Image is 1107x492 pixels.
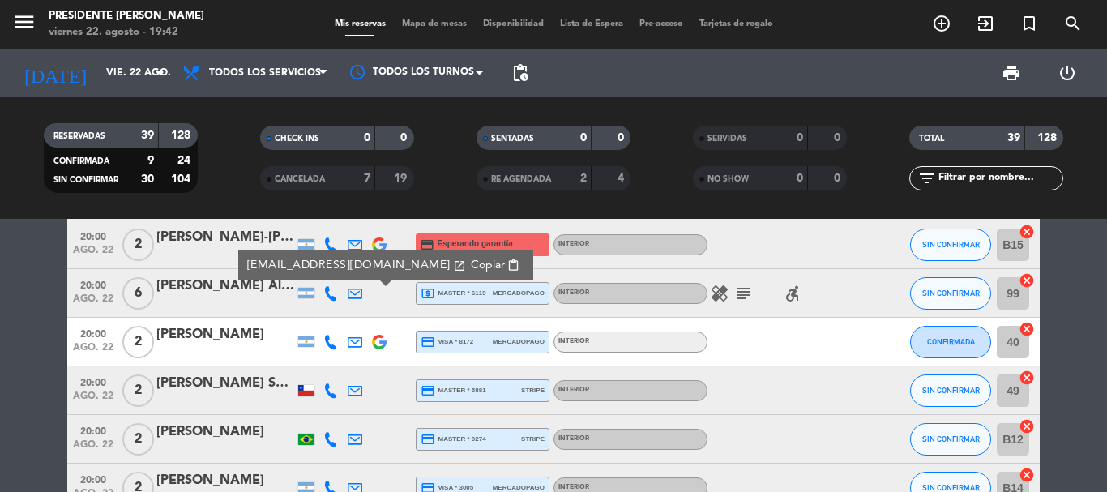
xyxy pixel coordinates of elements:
[73,421,113,439] span: 20:00
[73,469,113,488] span: 20:00
[247,256,466,275] a: [EMAIL_ADDRESS][DOMAIN_NAME]open_in_new
[1019,418,1035,434] i: cancel
[1019,467,1035,483] i: cancel
[1063,14,1083,33] i: search
[73,439,113,458] span: ago. 22
[797,173,803,184] strong: 0
[910,326,991,358] button: CONFIRMADA
[53,132,105,140] span: RESERVADAS
[493,288,545,298] span: mercadopago
[471,257,505,274] span: Copiar
[618,132,627,143] strong: 0
[1019,224,1035,240] i: cancel
[834,132,844,143] strong: 0
[552,19,631,28] span: Lista de Espera
[141,173,154,185] strong: 30
[1002,63,1021,83] span: print
[976,14,995,33] i: exit_to_app
[275,175,325,183] span: CANCELADA
[73,245,113,263] span: ago. 22
[156,470,294,491] div: [PERSON_NAME]
[797,132,803,143] strong: 0
[400,132,410,143] strong: 0
[156,276,294,297] div: [PERSON_NAME] Albier [PERSON_NAME]
[147,155,154,166] strong: 9
[937,169,1062,187] input: Filtrar por nombre...
[73,275,113,293] span: 20:00
[421,432,486,447] span: master * 0274
[1037,132,1060,143] strong: 128
[707,175,749,183] span: NO SHOW
[922,289,980,297] span: SIN CONFIRMAR
[73,226,113,245] span: 20:00
[73,323,113,342] span: 20:00
[209,67,321,79] span: Todos los servicios
[691,19,781,28] span: Tarjetas de regalo
[171,130,194,141] strong: 128
[372,237,387,252] img: google-logo.png
[558,289,589,296] span: INTERIOR
[151,63,170,83] i: arrow_drop_down
[919,135,944,143] span: TOTAL
[73,391,113,409] span: ago. 22
[910,277,991,310] button: SIN CONFIRMAR
[421,383,435,398] i: credit_card
[141,130,154,141] strong: 39
[421,432,435,447] i: credit_card
[156,373,294,394] div: [PERSON_NAME] Soumastre
[466,256,525,275] button: Copiarcontent_paste
[421,335,473,349] span: visa * 8172
[491,135,534,143] span: SENTADAS
[421,383,486,398] span: master * 5881
[558,435,589,442] span: INTERIOR
[834,173,844,184] strong: 0
[364,132,370,143] strong: 0
[922,434,980,443] span: SIN CONFIRMAR
[631,19,691,28] span: Pre-acceso
[156,227,294,248] div: [PERSON_NAME]-[PERSON_NAME]
[707,135,747,143] span: SERVIDAS
[710,284,729,303] i: healing
[49,24,204,41] div: viernes 22. agosto - 19:42
[783,284,802,303] i: accessible_forward
[927,337,975,346] span: CONFIRMADA
[1019,272,1035,289] i: cancel
[558,387,589,393] span: INTERIOR
[12,55,98,91] i: [DATE]
[156,324,294,345] div: [PERSON_NAME]
[372,335,387,349] img: google-logo.png
[475,19,552,28] span: Disponibilidad
[421,335,435,349] i: credit_card
[394,173,410,184] strong: 19
[73,293,113,312] span: ago. 22
[1039,49,1095,97] div: LOG OUT
[394,19,475,28] span: Mapa de mesas
[420,237,434,252] i: credit_card
[122,229,154,261] span: 2
[421,286,435,301] i: local_atm
[73,342,113,361] span: ago. 22
[364,173,370,184] strong: 7
[491,175,551,183] span: RE AGENDADA
[73,372,113,391] span: 20:00
[910,229,991,261] button: SIN CONFIRMAR
[734,284,754,303] i: subject
[580,132,587,143] strong: 0
[122,326,154,358] span: 2
[12,10,36,40] button: menu
[910,423,991,456] button: SIN CONFIRMAR
[1019,14,1039,33] i: turned_in_not
[511,63,530,83] span: pending_actions
[922,386,980,395] span: SIN CONFIRMAR
[558,241,589,247] span: INTERIOR
[910,374,991,407] button: SIN CONFIRMAR
[932,14,951,33] i: add_circle_outline
[507,259,519,272] span: content_paste
[1058,63,1077,83] i: power_settings_new
[49,8,204,24] div: Presidente [PERSON_NAME]
[922,240,980,249] span: SIN CONFIRMAR
[177,155,194,166] strong: 24
[122,374,154,407] span: 2
[12,10,36,34] i: menu
[122,277,154,310] span: 6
